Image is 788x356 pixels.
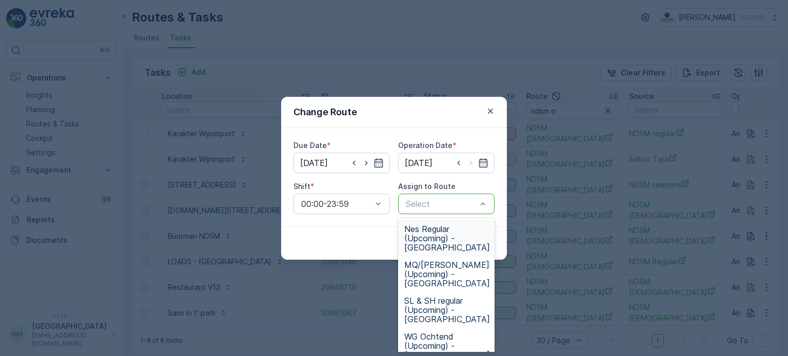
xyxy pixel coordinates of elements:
[293,182,310,191] label: Shift
[398,141,452,150] label: Operation Date
[398,182,456,191] label: Assign to Route
[293,105,357,119] p: Change Route
[404,224,490,252] span: Nes Regular (Upcoming) - [GEOGRAPHIC_DATA]
[293,141,327,150] label: Due Date
[398,153,495,173] input: dd/mm/yyyy
[404,296,490,324] span: SL & SH regular (Upcoming) - [GEOGRAPHIC_DATA]
[404,260,490,288] span: MQ/[PERSON_NAME] (Upcoming) - [GEOGRAPHIC_DATA]
[406,198,477,210] p: Select
[293,153,390,173] input: dd/mm/yyyy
